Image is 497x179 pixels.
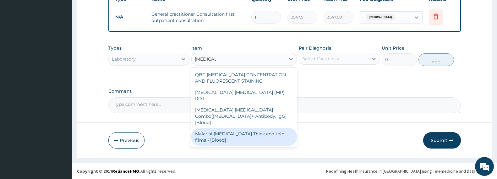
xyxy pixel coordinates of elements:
[103,3,118,18] div: Minimize live chat window
[148,8,248,27] td: General practitioner Consultation first outpatient consultation
[382,45,404,51] label: Unit Price
[108,89,461,94] label: Comment
[299,45,331,51] label: Pair Diagnosis
[3,116,120,138] textarea: Type your message and hit 'Enter'
[326,168,492,174] div: Redefining Heath Insurance in [GEOGRAPHIC_DATA] using Telemedicine and Data Science!
[72,163,497,179] footer: All rights reserved.
[12,31,25,47] img: d_794563401_company_1708531726252_794563401
[33,35,106,43] div: Chat with us now
[191,104,297,128] div: [MEDICAL_DATA] [MEDICAL_DATA] Combo([MEDICAL_DATA]+ Antibody, IgG) [Blood]
[418,53,454,66] button: Add
[191,87,297,104] div: [MEDICAL_DATA] [MEDICAL_DATA] (MP) RDT
[77,168,140,174] strong: Copyright © 2017 .
[423,132,461,149] button: Submit
[302,56,339,62] div: Select Diagnosis
[191,128,297,146] div: Malarial [MEDICAL_DATA] Thick and thin films - [Blood]
[366,14,395,20] span: [MEDICAL_DATA]
[191,69,297,87] div: QBC [MEDICAL_DATA] CONCENTRATION AND FLUORESCENT STAINING
[112,56,136,62] div: Laboratory
[108,46,122,51] label: Types
[108,132,145,149] button: Previous
[36,51,87,115] span: We're online!
[191,45,202,51] label: Item
[112,11,148,23] td: N/A
[112,168,139,174] a: RelianceHMO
